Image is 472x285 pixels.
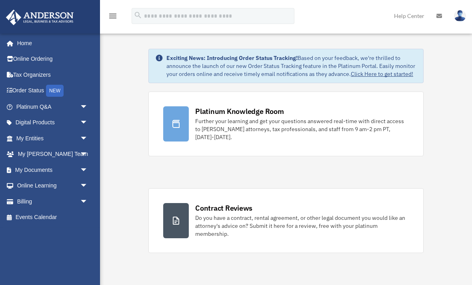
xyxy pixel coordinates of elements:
[80,99,96,115] span: arrow_drop_down
[4,10,76,25] img: Anderson Advisors Platinum Portal
[195,214,409,238] div: Do you have a contract, rental agreement, or other legal document you would like an attorney's ad...
[6,83,100,99] a: Order StatusNEW
[80,193,96,210] span: arrow_drop_down
[195,117,409,141] div: Further your learning and get your questions answered real-time with direct access to [PERSON_NAM...
[166,54,298,62] strong: Exciting News: Introducing Order Status Tracking!
[148,188,424,253] a: Contract Reviews Do you have a contract, rental agreement, or other legal document you would like...
[6,99,100,115] a: Platinum Q&Aarrow_drop_down
[6,35,96,51] a: Home
[6,130,100,146] a: My Entitiesarrow_drop_down
[351,70,413,78] a: Click Here to get started!
[454,10,466,22] img: User Pic
[6,178,100,194] a: Online Learningarrow_drop_down
[6,67,100,83] a: Tax Organizers
[6,51,100,67] a: Online Ordering
[108,14,118,21] a: menu
[80,162,96,178] span: arrow_drop_down
[134,11,142,20] i: search
[80,130,96,147] span: arrow_drop_down
[195,106,284,116] div: Platinum Knowledge Room
[6,162,100,178] a: My Documentsarrow_drop_down
[195,203,252,213] div: Contract Reviews
[80,146,96,163] span: arrow_drop_down
[166,54,417,78] div: Based on your feedback, we're thrilled to announce the launch of our new Order Status Tracking fe...
[6,146,100,162] a: My [PERSON_NAME] Teamarrow_drop_down
[148,92,424,156] a: Platinum Knowledge Room Further your learning and get your questions answered real-time with dire...
[6,115,100,131] a: Digital Productsarrow_drop_down
[6,209,100,225] a: Events Calendar
[80,178,96,194] span: arrow_drop_down
[46,85,64,97] div: NEW
[108,11,118,21] i: menu
[80,115,96,131] span: arrow_drop_down
[6,193,100,209] a: Billingarrow_drop_down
